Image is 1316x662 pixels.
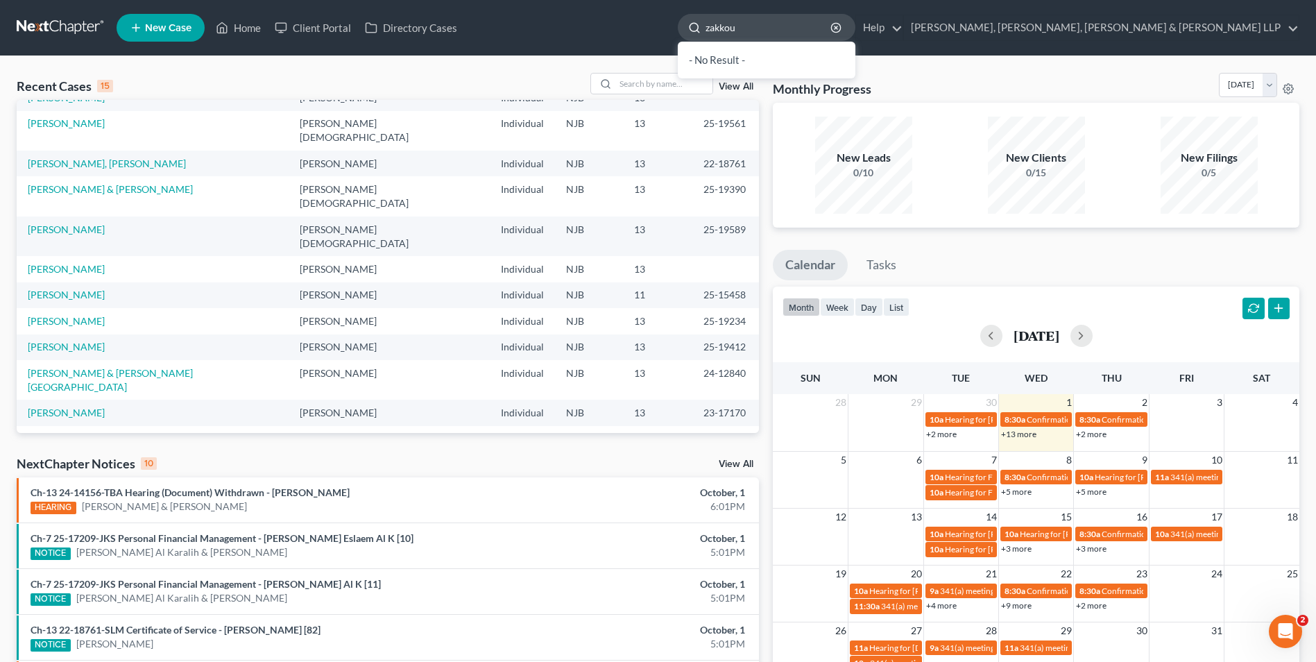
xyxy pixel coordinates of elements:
td: NJB [555,256,623,282]
span: Confirmation hearing for [PERSON_NAME] [1027,414,1184,425]
div: 5:01PM [516,591,745,605]
span: Confirmation hearing for [PERSON_NAME] [1102,529,1259,539]
div: New Filings [1161,150,1258,166]
span: 11 [1285,452,1299,468]
span: 11a [1005,643,1018,653]
td: 24-14156 [692,426,759,452]
td: NJB [555,111,623,151]
span: Wed [1025,372,1048,384]
span: 14 [984,509,998,525]
div: 0/15 [988,166,1085,180]
td: NJB [555,360,623,400]
span: Confirmation hearing for [PERSON_NAME] [1027,586,1184,596]
a: View All [719,459,753,469]
a: Ch-7 25-17209-JKS Personal Financial Management - [PERSON_NAME] Al K [11] [31,578,381,590]
span: 3 [1215,394,1224,411]
span: 10a [930,529,943,539]
td: Individual [490,111,555,151]
a: Ch-13 24-14156-TBA Hearing (Document) Withdrawn - [PERSON_NAME] [31,486,350,498]
span: 341(a) meeting for [PERSON_NAME] [881,601,1015,611]
span: 27 [909,622,923,639]
span: 341(a) meeting for [PERSON_NAME] [1170,472,1304,482]
a: Calendar [773,250,848,280]
td: NJB [555,308,623,334]
span: 29 [909,394,923,411]
span: 29 [1059,622,1073,639]
span: 2 [1297,615,1308,626]
a: [PERSON_NAME] Al Karalih & [PERSON_NAME] [76,545,287,559]
a: +2 more [926,429,957,439]
span: 10a [930,414,943,425]
td: NJB [555,282,623,308]
span: 6 [915,452,923,468]
span: 10a [854,586,868,596]
td: NJB [555,426,623,452]
td: 25-19234 [692,308,759,334]
a: [PERSON_NAME], [PERSON_NAME], [PERSON_NAME] & [PERSON_NAME] LLP [904,15,1299,40]
span: Hearing for [PERSON_NAME] [945,414,1053,425]
a: +3 more [1076,543,1106,554]
a: +4 more [926,600,957,611]
td: [PERSON_NAME] [289,282,490,308]
td: 22-18761 [692,151,759,176]
a: +2 more [1076,600,1106,611]
h2: [DATE] [1014,328,1059,343]
div: NOTICE [31,548,71,560]
td: Individual [490,256,555,282]
a: Directory Cases [358,15,464,40]
td: 13 [623,176,692,216]
a: [PERSON_NAME] [28,117,105,129]
td: [PERSON_NAME][DEMOGRAPHIC_DATA] [289,111,490,151]
span: 10a [1005,529,1018,539]
div: 5:01PM [516,637,745,651]
td: 13 [623,256,692,282]
td: Individual [490,176,555,216]
span: 28 [984,622,998,639]
input: Search by name... [706,15,832,40]
span: 30 [984,394,998,411]
span: 15 [1059,509,1073,525]
td: [PERSON_NAME][DEMOGRAPHIC_DATA] [289,176,490,216]
td: 13 [623,334,692,360]
a: [PERSON_NAME] & [PERSON_NAME] [28,183,193,195]
span: Hearing for [PERSON_NAME] [869,586,977,596]
a: [PERSON_NAME] [28,341,105,353]
span: 7 [990,452,998,468]
td: [PERSON_NAME] [289,334,490,360]
span: 8:30a [1005,586,1025,596]
span: 10a [930,472,943,482]
td: [PERSON_NAME] [289,426,490,452]
span: Hearing for Fulme Cruces [PERSON_NAME] De Zeballo [945,487,1145,498]
a: [PERSON_NAME] [28,223,105,235]
td: [PERSON_NAME] [289,400,490,425]
span: Hearing for [DEMOGRAPHIC_DATA] Granada [PERSON_NAME] [869,643,1104,653]
td: 25-19561 [692,111,759,151]
td: 25-15458 [692,282,759,308]
span: 10 [1210,452,1224,468]
td: NJB [555,176,623,216]
span: Thu [1102,372,1122,384]
span: 10a [1079,472,1093,482]
div: 15 [97,80,113,92]
button: day [855,298,883,316]
td: 23-17170 [692,400,759,425]
a: +3 more [1001,543,1032,554]
span: Fri [1179,372,1194,384]
a: Ch-7 25-17209-JKS Personal Financial Management - [PERSON_NAME] Eslaem Al K [10] [31,532,413,544]
div: October, 1 [516,532,745,545]
span: 8:30a [1005,414,1025,425]
td: 25-19589 [692,217,759,256]
span: 341(a) meeting for [PERSON_NAME] [940,586,1074,596]
span: 17 [1210,509,1224,525]
a: [PERSON_NAME] [76,637,153,651]
a: [PERSON_NAME] & [PERSON_NAME] [28,432,193,444]
span: Hearing for Fulme Cruces [PERSON_NAME] De Zeballo [945,472,1145,482]
span: 1 [1065,394,1073,411]
a: Help [856,15,903,40]
a: [PERSON_NAME] [28,263,105,275]
span: 10a [1155,529,1169,539]
a: +13 more [1001,429,1036,439]
span: 2 [1140,394,1149,411]
button: list [883,298,909,316]
div: October, 1 [516,486,745,500]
